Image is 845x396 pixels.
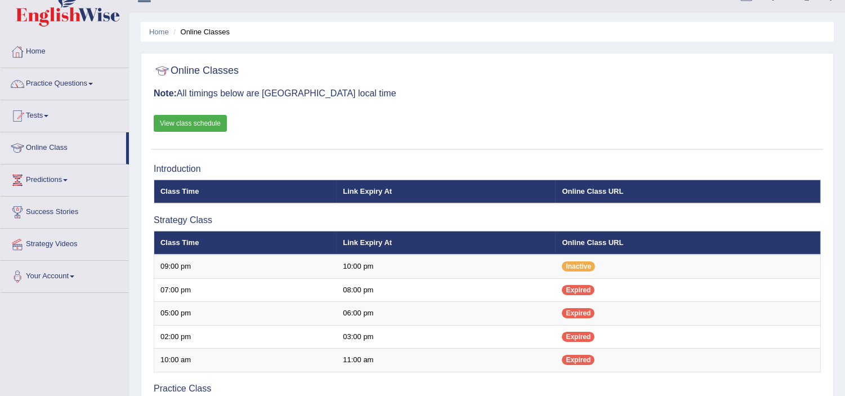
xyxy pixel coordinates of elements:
[154,115,227,132] a: View class schedule
[154,88,177,98] b: Note:
[154,255,337,278] td: 09:00 pm
[337,302,556,326] td: 06:00 pm
[154,349,337,372] td: 10:00 am
[562,355,594,365] span: Expired
[171,26,230,37] li: Online Classes
[337,180,556,203] th: Link Expiry At
[337,325,556,349] td: 03:00 pm
[1,68,129,96] a: Practice Questions
[154,302,337,326] td: 05:00 pm
[1,229,129,257] a: Strategy Videos
[1,197,129,225] a: Success Stories
[1,261,129,289] a: Your Account
[562,285,594,295] span: Expired
[154,164,821,174] h3: Introduction
[562,332,594,342] span: Expired
[337,255,556,278] td: 10:00 pm
[154,88,821,99] h3: All timings below are [GEOGRAPHIC_DATA] local time
[1,100,129,128] a: Tests
[556,180,820,203] th: Online Class URL
[154,63,239,79] h2: Online Classes
[562,308,594,318] span: Expired
[1,36,129,64] a: Home
[154,215,821,225] h3: Strategy Class
[154,231,337,255] th: Class Time
[556,231,820,255] th: Online Class URL
[154,384,821,394] h3: Practice Class
[154,325,337,349] td: 02:00 pm
[337,349,556,372] td: 11:00 am
[337,278,556,302] td: 08:00 pm
[337,231,556,255] th: Link Expiry At
[154,278,337,302] td: 07:00 pm
[1,132,126,161] a: Online Class
[154,180,337,203] th: Class Time
[562,261,595,272] span: Inactive
[1,164,129,193] a: Predictions
[149,28,169,36] a: Home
